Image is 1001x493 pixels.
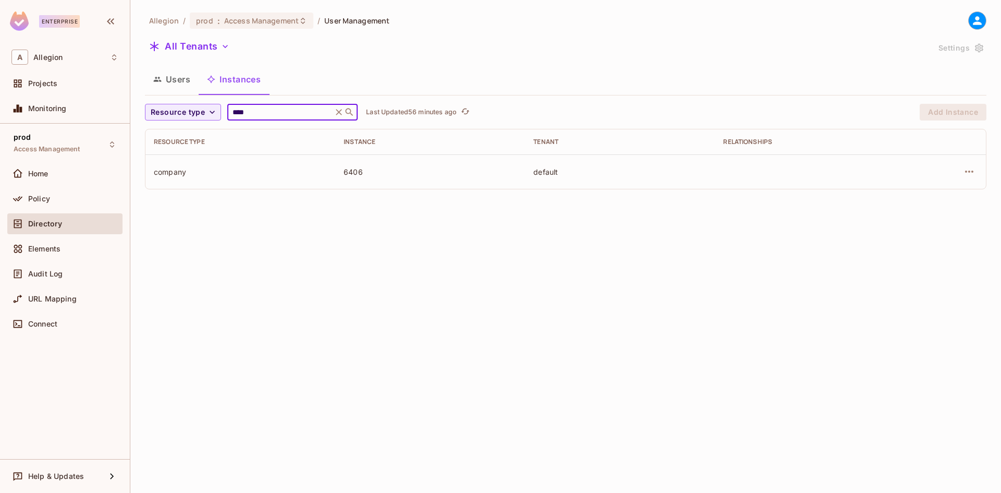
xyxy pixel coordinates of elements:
[28,104,67,113] span: Monitoring
[14,145,80,153] span: Access Management
[33,53,63,62] span: Workspace: Allegion
[366,108,457,116] p: Last Updated 56 minutes ago
[224,16,299,26] span: Access Management
[183,16,186,26] li: /
[934,40,986,56] button: Settings
[28,170,48,178] span: Home
[533,167,706,177] div: default
[28,270,63,278] span: Audit Log
[217,17,221,25] span: :
[28,220,62,228] span: Directory
[324,16,389,26] span: User Management
[14,133,31,141] span: prod
[199,66,269,92] button: Instances
[196,16,213,26] span: prod
[920,104,986,121] button: Add Instance
[28,195,50,203] span: Policy
[344,138,517,146] div: Instance
[28,295,77,303] span: URL Mapping
[11,50,28,65] span: A
[457,106,471,118] span: Click to refresh data
[461,107,470,117] span: refresh
[533,138,706,146] div: Tenant
[149,16,179,26] span: the active workspace
[145,38,234,55] button: All Tenants
[723,138,896,146] div: Relationships
[154,167,327,177] div: company
[344,167,517,177] div: 6406
[10,11,29,31] img: SReyMgAAAABJRU5ErkJggg==
[28,245,60,253] span: Elements
[28,472,84,480] span: Help & Updates
[39,15,80,28] div: Enterprise
[145,66,199,92] button: Users
[28,79,57,88] span: Projects
[459,106,471,118] button: refresh
[151,106,205,119] span: Resource type
[318,16,320,26] li: /
[28,320,57,328] span: Connect
[145,104,221,121] button: Resource type
[154,138,327,146] div: Resource type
